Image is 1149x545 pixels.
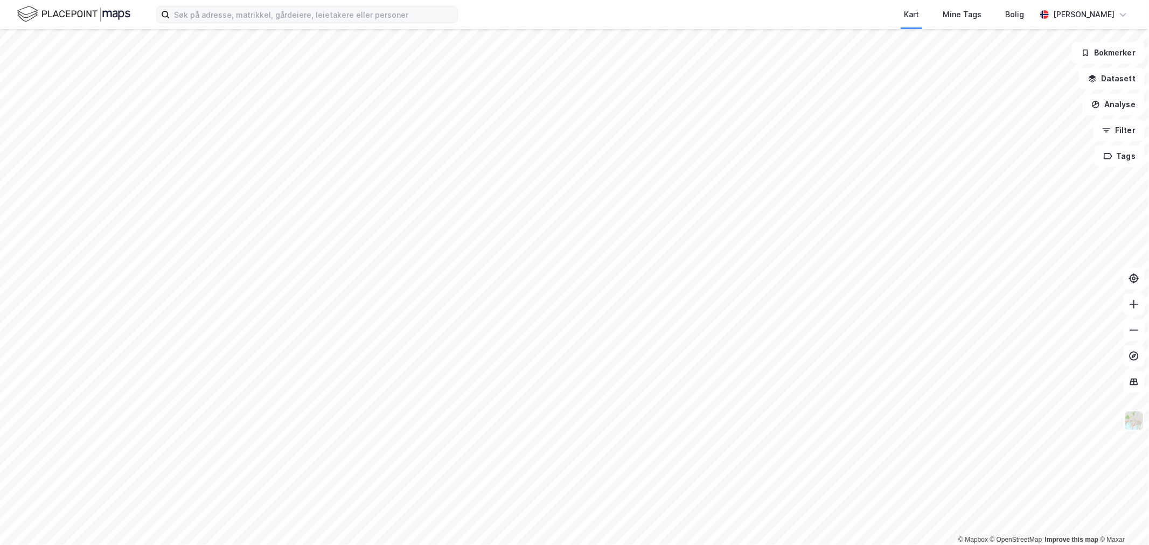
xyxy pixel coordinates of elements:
button: Tags [1095,145,1145,167]
button: Datasett [1079,68,1145,89]
div: [PERSON_NAME] [1053,8,1115,21]
div: Kontrollprogram for chat [1095,493,1149,545]
a: Improve this map [1045,536,1098,543]
button: Filter [1093,120,1145,141]
button: Analyse [1082,94,1145,115]
div: Mine Tags [943,8,981,21]
a: Mapbox [958,536,988,543]
input: Søk på adresse, matrikkel, gårdeiere, leietakere eller personer [170,6,457,23]
button: Bokmerker [1072,42,1145,64]
a: OpenStreetMap [990,536,1042,543]
img: logo.f888ab2527a4732fd821a326f86c7f29.svg [17,5,130,24]
div: Kart [904,8,919,21]
div: Bolig [1005,8,1024,21]
iframe: Chat Widget [1095,493,1149,545]
img: Z [1124,410,1144,431]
